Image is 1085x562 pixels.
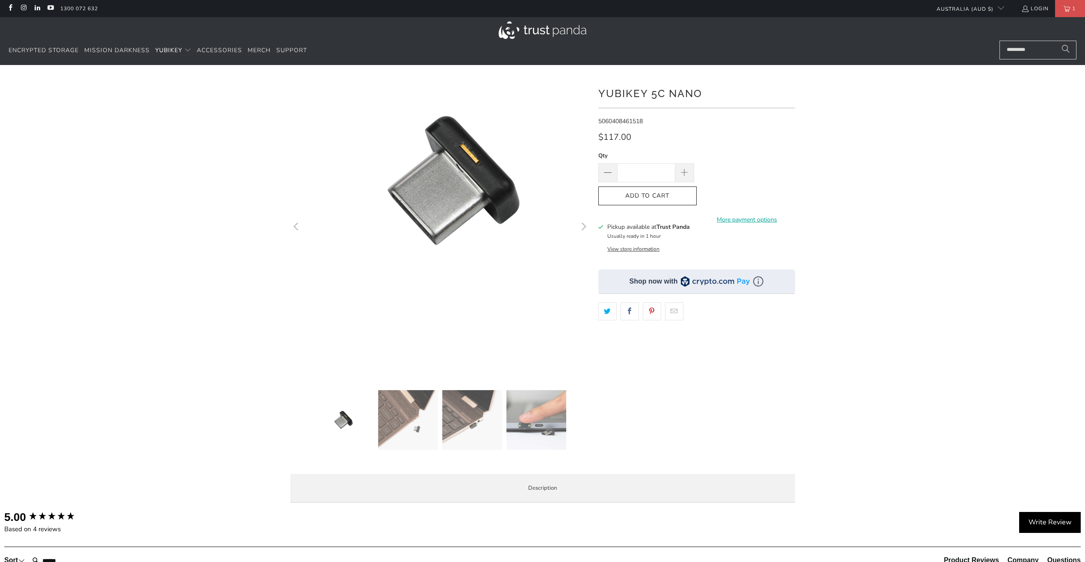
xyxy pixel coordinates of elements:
span: Add to Cart [607,192,688,200]
b: Trust Panda [656,223,690,231]
button: Next [576,78,590,377]
h3: Pickup available at [607,222,690,231]
button: Search [1055,41,1076,59]
span: 5060408461518 [598,117,643,125]
summary: YubiKey [155,41,191,61]
span: Merch [248,46,271,54]
a: Share this on Twitter [598,302,617,320]
a: 1300 072 632 [60,4,98,13]
div: Shop now with [630,277,678,286]
img: YubiKey 5C Nano - Trust Panda [506,390,566,450]
button: Add to Cart [598,186,697,206]
span: Support [276,46,307,54]
a: More payment options [699,215,795,225]
h1: YubiKey 5C Nano [598,84,795,101]
a: Login [1021,4,1049,13]
img: YubiKey 5C Nano - Trust Panda [314,390,374,450]
a: Email this to a friend [665,302,683,320]
span: Accessories [197,46,242,54]
input: Search... [999,41,1076,59]
div: 5.00 [4,509,26,525]
a: Trust Panda Australia on Facebook [6,5,14,12]
a: Trust Panda Australia on YouTube [47,5,54,12]
span: YubiKey [155,46,182,54]
a: Trust Panda Australia on LinkedIn [33,5,41,12]
button: Previous [290,78,304,377]
div: 5.00 star rating [28,511,75,523]
a: Trust Panda Australia on Instagram [20,5,27,12]
div: Overall product rating out of 5: 5.00 [4,509,94,525]
label: Qty [598,151,694,160]
img: YubiKey 5C Nano - Trust Panda [378,390,438,450]
span: $117.00 [598,131,631,143]
a: Mission Darkness [84,41,150,61]
span: Encrypted Storage [9,46,79,54]
img: YubiKey 5C Nano - Trust Panda [442,390,502,450]
a: Merch [248,41,271,61]
a: Encrypted Storage [9,41,79,61]
a: Share this on Facebook [621,302,639,320]
small: Usually ready in 1 hour [607,233,661,240]
a: Accessories [197,41,242,61]
a: Support [276,41,307,61]
nav: Translation missing: en.navigation.header.main_nav [9,41,307,61]
div: Write Review [1019,512,1081,533]
div: Based on 4 reviews [4,525,94,534]
img: Trust Panda Australia [499,21,586,39]
a: YubiKey 5C Nano - Trust Panda [290,78,590,377]
a: Share this on Pinterest [643,302,661,320]
button: View store information [607,246,659,252]
span: Mission Darkness [84,46,150,54]
label: Description [290,474,795,503]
